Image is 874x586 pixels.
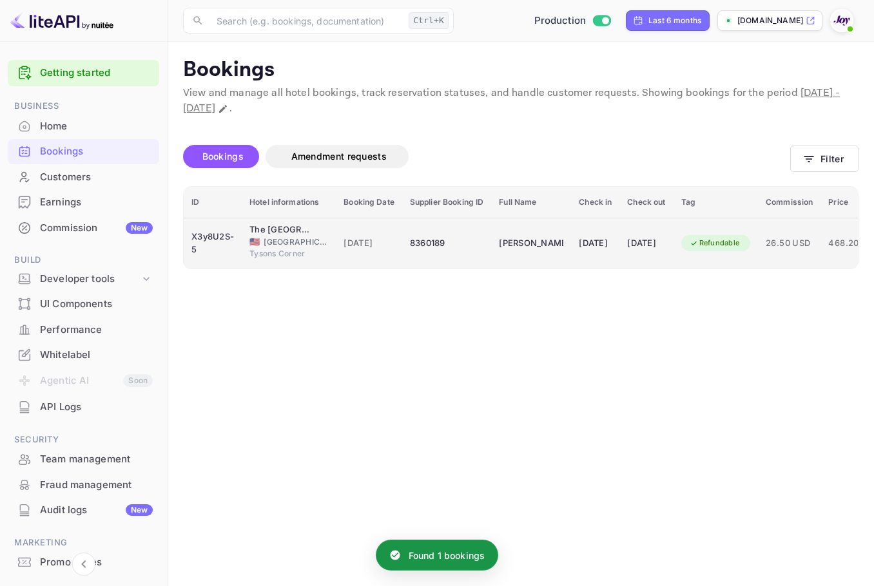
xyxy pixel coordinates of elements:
img: With Joy [831,10,852,31]
div: Fraud management [40,478,153,493]
a: Team management [8,447,159,471]
div: Bookings [40,144,153,159]
div: Promo codes [40,555,153,570]
input: Search (e.g. bookings, documentation) [209,8,403,33]
div: Home [8,114,159,139]
a: Bookings [8,139,159,163]
span: 26.50 USD [766,236,813,250]
div: [DATE] [627,233,665,254]
div: Promo codes [8,550,159,575]
div: Audit logsNew [8,498,159,523]
a: Audit logsNew [8,498,159,522]
div: Developer tools [40,272,140,287]
th: Hotel informations [242,187,336,218]
div: Performance [8,317,159,343]
span: Production [534,14,587,28]
th: Booking Date [336,187,402,218]
div: Fraud management [8,473,159,498]
p: Bookings [183,57,859,83]
span: [DATE] [344,236,394,250]
span: United States of America [249,238,260,246]
button: Collapse navigation [72,553,95,576]
div: Earnings [8,190,159,215]
span: [DATE] - [DATE] [183,86,840,115]
div: UI Components [40,297,153,312]
span: Business [8,99,159,113]
div: Ctrl+K [409,12,449,29]
th: Commission [758,187,821,218]
div: Commission [40,221,153,236]
a: CommissionNew [8,216,159,240]
div: Customers [8,165,159,190]
a: Earnings [8,190,159,214]
span: Tysons Corner [249,248,314,260]
span: Bookings [202,151,244,162]
div: Whitelabel [40,348,153,363]
a: API Logs [8,395,159,419]
th: Check in [571,187,619,218]
span: Build [8,253,159,267]
div: Home [40,119,153,134]
a: Getting started [40,66,153,80]
span: Amendment requests [291,151,387,162]
a: UI Components [8,292,159,316]
th: ID [184,187,242,218]
div: Earnings [40,195,153,210]
div: Team management [40,452,153,467]
div: Developer tools [8,268,159,290]
div: 8360189 [410,233,483,254]
div: Bookings [8,139,159,164]
div: account-settings tabs [183,145,790,168]
a: Promo codes [8,550,159,574]
div: Refundable [681,235,748,251]
a: Customers [8,165,159,189]
div: Switch to Sandbox mode [529,14,616,28]
div: Tracy Sadlon [499,233,563,254]
div: Getting started [8,60,159,86]
p: Found 1 bookings [409,549,485,562]
div: [DATE] [579,233,612,254]
button: Filter [790,146,859,172]
div: New [126,222,153,234]
div: API Logs [8,395,159,420]
th: Tag [674,187,759,218]
div: New [126,504,153,516]
p: [DOMAIN_NAME] [737,15,803,26]
div: API Logs [40,400,153,415]
a: Performance [8,317,159,341]
div: Audit logs [40,503,153,518]
span: Security [8,433,159,447]
div: Customers [40,170,153,185]
div: Last 6 months [648,15,701,26]
div: Team management [8,447,159,472]
div: X3y8U2S-5 [191,233,234,254]
div: The Watermark Hotel [249,223,314,236]
th: Check out [619,187,673,218]
span: [GEOGRAPHIC_DATA] [264,236,328,248]
div: UI Components [8,292,159,317]
img: LiteAPI logo [10,10,113,31]
span: Marketing [8,536,159,550]
button: Change date range [217,102,229,115]
th: Full Name [491,187,571,218]
div: Performance [40,323,153,337]
a: Home [8,114,159,138]
div: CommissionNew [8,216,159,241]
a: Fraud management [8,473,159,496]
a: Whitelabel [8,343,159,366]
p: View and manage all hotel bookings, track reservation statuses, and handle customer requests. Sho... [183,86,859,117]
th: Supplier Booking ID [402,187,491,218]
div: Whitelabel [8,343,159,368]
